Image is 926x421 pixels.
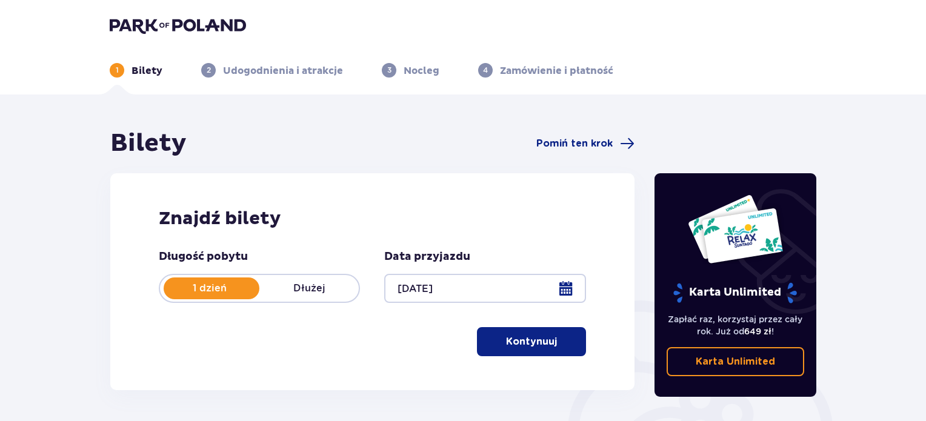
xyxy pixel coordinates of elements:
span: 649 zł [744,327,771,336]
div: 1Bilety [110,63,162,78]
h2: Znajdź bilety [159,207,586,230]
a: Pomiń ten krok [536,136,635,151]
p: Udogodnienia i atrakcje [223,64,343,78]
p: 1 dzień [160,282,259,295]
p: Zapłać raz, korzystaj przez cały rok. Już od ! [667,313,805,337]
p: Nocleg [404,64,439,78]
p: Karta Unlimited [696,355,775,368]
p: Data przyjazdu [384,250,470,264]
img: Dwie karty całoroczne do Suntago z napisem 'UNLIMITED RELAX', na białym tle z tropikalnymi liśćmi... [687,194,784,264]
div: 3Nocleg [382,63,439,78]
a: Karta Unlimited [667,347,805,376]
p: Karta Unlimited [672,282,798,303]
p: Bilety [132,64,162,78]
p: Dłużej [259,282,359,295]
p: 3 [387,65,391,76]
p: 4 [483,65,488,76]
p: Zamówienie i płatność [500,64,613,78]
button: Kontynuuj [477,327,586,356]
p: Długość pobytu [159,250,248,264]
p: 1 [116,65,119,76]
div: 2Udogodnienia i atrakcje [201,63,343,78]
p: Kontynuuj [506,335,557,348]
p: 2 [207,65,211,76]
h1: Bilety [110,128,187,159]
img: Park of Poland logo [110,17,246,34]
span: Pomiń ten krok [536,137,613,150]
div: 4Zamówienie i płatność [478,63,613,78]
